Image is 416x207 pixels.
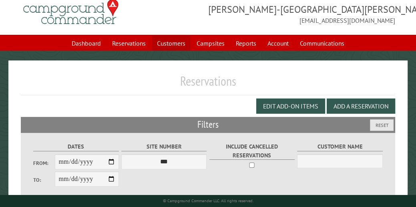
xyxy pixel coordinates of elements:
label: From: [33,159,54,167]
h2: Filters [21,117,395,132]
a: Reports [231,36,261,51]
button: Reset [370,119,394,131]
label: To: [33,176,54,184]
label: Include Cancelled Reservations [209,142,295,160]
label: Customer Name [297,142,382,151]
h1: Reservations [21,73,395,95]
label: Dates [33,142,119,151]
a: Campsites [192,36,229,51]
a: Communications [295,36,349,51]
small: © Campground Commander LLC. All rights reserved. [163,198,253,203]
span: [PERSON_NAME]-[GEOGRAPHIC_DATA][PERSON_NAME] [EMAIL_ADDRESS][DOMAIN_NAME] [208,3,396,25]
label: Site Number [121,142,207,151]
button: Edit Add-on Items [256,98,325,114]
a: Reservations [107,36,151,51]
a: Dashboard [67,36,106,51]
button: Add a Reservation [327,98,395,114]
a: Customers [152,36,190,51]
a: Account [263,36,293,51]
